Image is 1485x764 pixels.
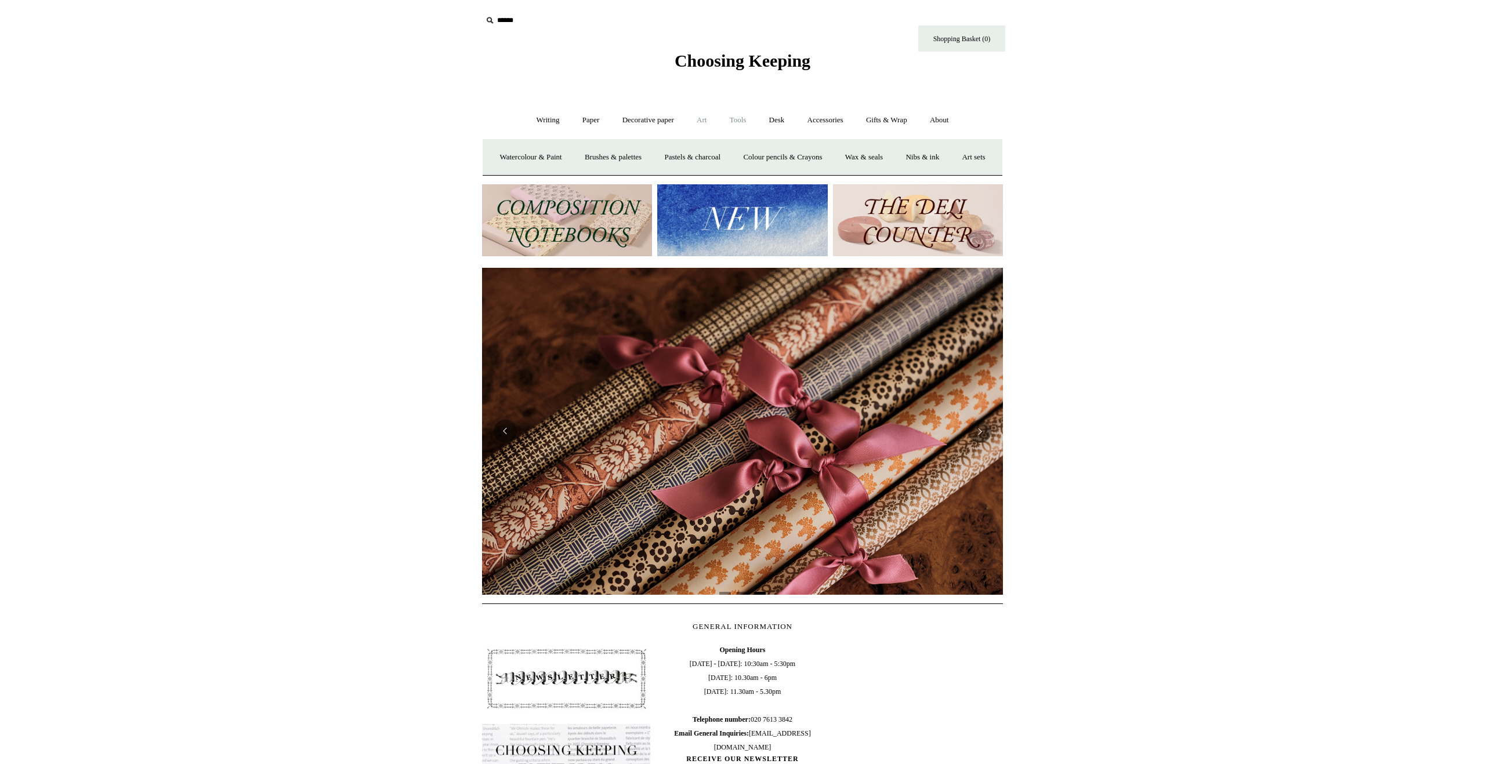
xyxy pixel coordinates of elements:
[674,729,810,751] span: [EMAIL_ADDRESS][DOMAIN_NAME]
[754,592,766,595] button: Page 3
[658,754,827,764] span: RECEIVE OUR NEWSLETTER
[574,142,652,173] a: Brushes & palettes
[856,105,918,136] a: Gifts & Wrap
[482,184,652,257] img: 202302 Composition ledgers.jpg__PID:69722ee6-fa44-49dd-a067-31375e5d54ec
[675,60,810,68] a: Choosing Keeping
[693,715,751,723] b: Telephone number
[572,105,610,136] a: Paper
[719,592,731,595] button: Page 1
[918,26,1005,52] a: Shopping Basket (0)
[654,142,731,173] a: Pastels & charcoal
[489,142,572,173] a: Watercolour & Paint
[612,105,684,136] a: Decorative paper
[526,105,570,136] a: Writing
[919,105,959,136] a: About
[658,643,827,754] span: [DATE] - [DATE]: 10:30am - 5:30pm [DATE]: 10.30am - 6pm [DATE]: 11.30am - 5.30pm 020 7613 3842
[482,268,1003,595] img: Early Bird
[494,420,517,443] button: Previous
[693,622,792,631] span: GENERAL INFORMATION
[657,184,827,257] img: New.jpg__PID:f73bdf93-380a-4a35-bcfe-7823039498e1
[737,592,748,595] button: Page 2
[833,184,1003,257] img: The Deli Counter
[951,142,995,173] a: Art sets
[835,142,893,173] a: Wax & seals
[686,105,717,136] a: Art
[748,715,751,723] b: :
[759,105,795,136] a: Desk
[719,646,765,654] b: Opening Hours
[482,643,650,715] img: pf-4db91bb9--1305-Newsletter-Button_1200x.jpg
[719,105,757,136] a: Tools
[968,420,991,443] button: Next
[733,142,832,173] a: Colour pencils & Crayons
[797,105,854,136] a: Accessories
[675,51,810,70] span: Choosing Keeping
[674,729,749,737] b: Email General Inquiries:
[895,142,950,173] a: Nibs & ink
